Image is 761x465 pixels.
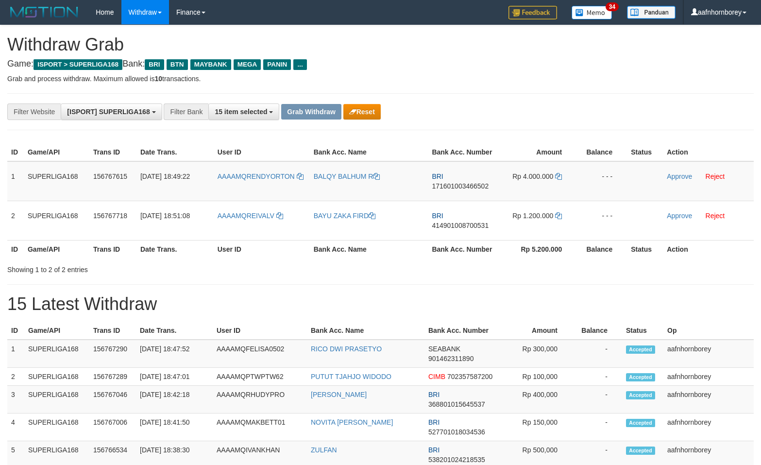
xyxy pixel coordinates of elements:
span: SEABANK [428,345,460,353]
span: Copy 702357587200 to clipboard [447,373,492,380]
th: Bank Acc. Name [310,240,428,258]
a: PUTUT TJAHJO WIDODO [311,373,391,380]
td: 2 [7,201,24,240]
th: User ID [214,240,310,258]
td: [DATE] 18:47:52 [136,340,213,368]
th: ID [7,240,24,258]
a: Approve [667,212,692,220]
span: Copy 527701018034536 to clipboard [428,428,485,436]
td: - [572,368,622,386]
th: Status [627,143,663,161]
td: aafnhornborey [663,340,754,368]
td: aafnhornborey [663,386,754,413]
strong: 10 [154,75,162,83]
td: SUPERLIGA168 [24,340,89,368]
td: aafnhornborey [663,368,754,386]
a: BALQY BALHUM R [314,172,380,180]
td: 3 [7,386,24,413]
td: [DATE] 18:47:01 [136,368,213,386]
span: 34 [606,2,619,11]
img: MOTION_logo.png [7,5,81,19]
span: Rp 1.200.000 [512,212,553,220]
td: 2 [7,368,24,386]
th: Action [663,143,754,161]
div: Showing 1 to 2 of 2 entries [7,261,310,275]
td: SUPERLIGA168 [24,386,89,413]
td: 1 [7,340,24,368]
td: AAAAMQRHUDYPRO [213,386,307,413]
span: 15 item selected [215,108,267,116]
span: ... [293,59,306,70]
div: Filter Website [7,103,61,120]
td: - - - [576,201,627,240]
span: ISPORT > SUPERLIGA168 [34,59,122,70]
th: Balance [576,143,627,161]
th: Rp 5.200.000 [501,240,576,258]
span: [DATE] 18:49:22 [140,172,190,180]
td: Rp 150,000 [497,413,572,441]
a: Copy 1200000 to clipboard [555,212,562,220]
span: BRI [145,59,164,70]
a: BAYU ZAKA FIRD [314,212,375,220]
span: 156767718 [93,212,127,220]
img: Button%20Memo.svg [572,6,612,19]
th: Balance [576,240,627,258]
td: 156767290 [89,340,136,368]
th: Game/API [24,322,89,340]
th: Action [663,240,754,258]
span: Accepted [626,391,655,399]
th: Bank Acc. Number [428,143,501,161]
th: Bank Acc. Name [310,143,428,161]
th: Amount [501,143,576,161]
div: Filter Bank [164,103,208,120]
a: AAAAMQREIVALV [218,212,283,220]
span: BRI [428,391,440,398]
p: Grab and process withdraw. Maximum allowed is transactions. [7,74,754,84]
td: 156767289 [89,368,136,386]
span: BRI [428,418,440,426]
td: AAAAMQPTWPTW62 [213,368,307,386]
td: - [572,413,622,441]
th: Status [627,240,663,258]
span: Copy 538201024218535 to clipboard [428,456,485,464]
th: Bank Acc. Number [428,240,501,258]
td: SUPERLIGA168 [24,161,89,201]
td: [DATE] 18:42:18 [136,386,213,413]
span: BRI [432,172,443,180]
th: Amount [497,322,572,340]
button: [ISPORT] SUPERLIGA168 [61,103,162,120]
td: - - - [576,161,627,201]
th: Game/API [24,240,89,258]
th: User ID [213,322,307,340]
td: - [572,386,622,413]
a: ZULFAN [311,446,337,454]
td: 1 [7,161,24,201]
td: 156767006 [89,413,136,441]
th: User ID [214,143,310,161]
a: AAAAMQRENDYORTON [218,172,304,180]
a: Copy 4000000 to clipboard [555,172,562,180]
td: - [572,340,622,368]
th: ID [7,143,24,161]
th: Game/API [24,143,89,161]
th: Trans ID [89,240,136,258]
a: [PERSON_NAME] [311,391,367,398]
span: Copy 414901008700531 to clipboard [432,222,489,229]
a: NOVITA [PERSON_NAME] [311,418,393,426]
td: Rp 400,000 [497,386,572,413]
th: Op [663,322,754,340]
span: BRI [428,446,440,454]
td: AAAAMQFELISA0502 [213,340,307,368]
td: 4 [7,413,24,441]
td: Rp 100,000 [497,368,572,386]
th: Date Trans. [136,322,213,340]
span: AAAAMQRENDYORTON [218,172,295,180]
span: Copy 171601003466502 to clipboard [432,182,489,190]
span: BRI [432,212,443,220]
td: Rp 300,000 [497,340,572,368]
th: Date Trans. [136,143,214,161]
td: SUPERLIGA168 [24,201,89,240]
h4: Game: Bank: [7,59,754,69]
td: AAAAMQMAKBETT01 [213,413,307,441]
img: panduan.png [627,6,676,19]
